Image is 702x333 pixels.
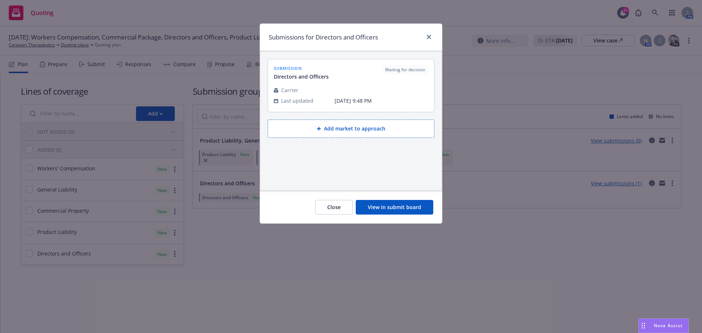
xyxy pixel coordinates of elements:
[281,86,298,94] span: Carrier
[269,33,378,42] h1: Submissions for Directors and Officers
[356,200,433,215] button: View in submit board
[385,67,425,73] span: Waiting for decision
[281,97,313,105] span: Last updated
[424,33,433,41] a: close
[315,200,353,215] button: Close
[274,65,329,71] span: submission
[268,120,434,138] button: Add market to approach
[654,322,683,329] span: Nova Assist
[274,73,329,80] span: Directors and Officers
[335,97,428,105] span: [DATE] 9:48 PM
[639,319,648,333] div: Drag to move
[638,318,689,333] button: Nova Assist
